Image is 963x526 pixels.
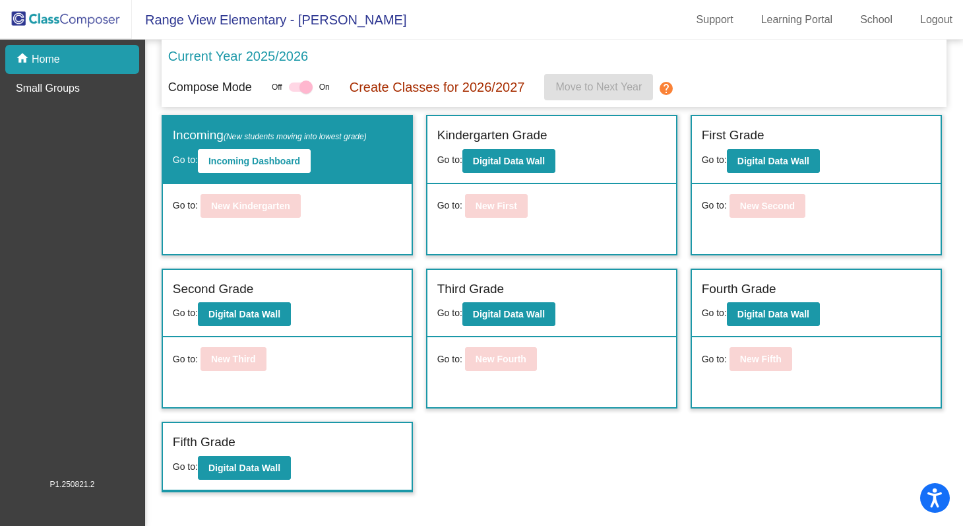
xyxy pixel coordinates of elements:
b: New Fifth [740,354,782,364]
button: Digital Data Wall [462,149,555,173]
button: New Kindergarten [201,194,301,218]
span: Go to: [173,154,198,165]
label: Second Grade [173,280,254,299]
mat-icon: home [16,51,32,67]
button: Digital Data Wall [198,302,291,326]
button: Digital Data Wall [462,302,555,326]
b: New Fourth [476,354,526,364]
span: Go to: [173,308,198,318]
button: New Fifth [730,347,792,371]
label: Fifth Grade [173,433,235,452]
p: Small Groups [16,81,80,96]
p: Home [32,51,60,67]
label: Third Grade [437,280,504,299]
button: Digital Data Wall [198,456,291,480]
button: New Second [730,194,805,218]
b: New Second [740,201,795,211]
a: Support [686,9,744,30]
span: Go to: [437,199,462,213]
a: Learning Portal [751,9,844,30]
b: New Kindergarten [211,201,290,211]
span: Go to: [437,308,462,318]
span: Go to: [702,154,727,165]
b: New First [476,201,517,211]
span: Go to: [173,461,198,472]
b: Digital Data Wall [208,463,280,473]
span: Go to: [437,352,462,366]
span: (New students moving into lowest grade) [224,132,367,141]
p: Create Classes for 2026/2027 [350,77,525,97]
button: Move to Next Year [544,74,653,100]
a: School [850,9,903,30]
span: Range View Elementary - [PERSON_NAME] [132,9,406,30]
p: Current Year 2025/2026 [168,46,308,66]
b: New Third [211,354,256,364]
span: Go to: [173,199,198,213]
label: Incoming [173,126,367,145]
button: New First [465,194,528,218]
span: Move to Next Year [556,81,642,92]
button: New Fourth [465,347,537,371]
span: Go to: [702,352,727,366]
button: Digital Data Wall [727,149,820,173]
b: Digital Data Wall [208,309,280,319]
span: On [319,81,330,93]
label: Kindergarten Grade [437,126,547,145]
a: Logout [910,9,963,30]
b: Digital Data Wall [737,309,809,319]
label: Fourth Grade [702,280,776,299]
p: Compose Mode [168,79,252,96]
span: Go to: [437,154,462,165]
b: Digital Data Wall [737,156,809,166]
mat-icon: help [658,81,674,96]
span: Go to: [702,308,727,318]
button: Digital Data Wall [727,302,820,326]
label: First Grade [702,126,764,145]
span: Go to: [173,352,198,366]
button: New Third [201,347,266,371]
b: Digital Data Wall [473,309,545,319]
b: Digital Data Wall [473,156,545,166]
b: Incoming Dashboard [208,156,300,166]
span: Off [272,81,282,93]
button: Incoming Dashboard [198,149,311,173]
span: Go to: [702,199,727,213]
